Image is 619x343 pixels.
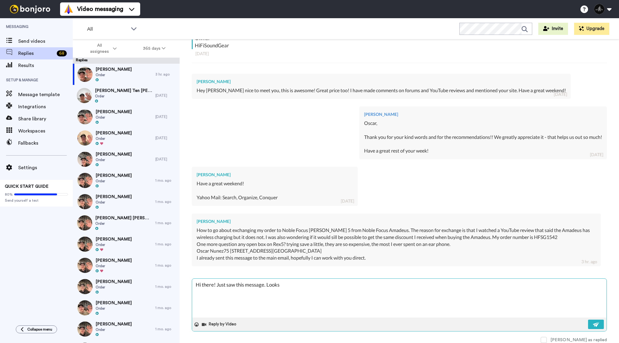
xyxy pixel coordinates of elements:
img: 54e9eba1-920a-4489-b28a-04f3caf7238f-thumb.jpg [77,173,93,188]
span: [PERSON_NAME] [96,109,132,115]
span: [PERSON_NAME] [PERSON_NAME] [95,215,152,221]
div: 1 mo. ago [155,242,177,247]
img: 97cc0a26-61e7-4fef-ad67-9fed03d9f317-thumb.jpg [77,215,92,230]
span: Integrations [18,103,73,110]
img: bj-logo-header-white.svg [7,5,53,13]
span: Order [95,221,152,226]
div: Hey [PERSON_NAME] nice to meet you, this is awesome! Great price too! I have made comments on for... [197,87,566,94]
span: Order [96,157,132,162]
span: Collapse menu [27,327,52,332]
span: Video messaging [77,5,123,13]
img: 9be38717-bb75-4f48-9e68-6689502415fe-thumb.jpg [77,194,93,209]
a: [PERSON_NAME]Order1 mo. ago [73,255,180,276]
div: 1 mo. ago [155,327,177,331]
span: 80% [5,192,13,197]
span: Order [96,72,132,77]
span: [PERSON_NAME] [96,279,132,285]
a: [PERSON_NAME]Order1 mo. ago [73,276,180,297]
a: [PERSON_NAME]Order1 mo. ago [73,297,180,318]
a: [PERSON_NAME]Order[DATE] [73,127,180,149]
span: Order [95,94,152,99]
span: Order [96,285,132,290]
span: Replies [18,50,54,57]
span: Order [96,264,132,268]
span: Order [96,306,132,311]
span: Fallbacks [18,140,73,147]
div: 1 mo. ago [155,199,177,204]
span: [PERSON_NAME] [96,66,132,72]
div: [PERSON_NAME] [197,218,596,224]
button: 365 days [130,43,179,54]
div: Replies [73,58,180,64]
span: All [87,25,128,33]
div: [PERSON_NAME] [364,111,602,117]
img: be5a1386-e2b9-4e16-a0e6-ce3a952d6068-thumb.jpg [77,88,92,103]
img: 8d68a1b6-b299-4b23-bbf3-2682a00704a5-thumb.jpg [77,130,93,146]
span: Workspaces [18,127,73,135]
span: [PERSON_NAME] [96,236,132,242]
div: [DATE] [195,51,603,57]
a: [PERSON_NAME]Order1 mo. ago [73,191,180,212]
div: 1 mo. ago [155,305,177,310]
div: Oscar, Thank you for your kind words and for the recommendations!! We greatly appreciate it - tha... [364,120,602,154]
div: [PERSON_NAME] [197,172,353,178]
div: 1 mo. ago [155,284,177,289]
img: d62ab86f-d561-46a8-ba7a-a82b571dd353-thumb.jpg [77,258,93,273]
span: [PERSON_NAME] [96,151,132,157]
span: Send videos [18,38,73,45]
div: [DATE] [341,198,354,204]
div: 3 hr. ago [581,259,597,265]
a: [PERSON_NAME]Order1 mo. ago [73,318,180,340]
img: 1d98f950-12bf-42e3-9cce-bff5e072ca85-thumb.jpg [77,321,93,337]
div: How to go about exchanging my order to Noble Focus [PERSON_NAME] 5 from Noble Focus Amadeus. The ... [197,227,596,261]
span: Settings [18,164,73,171]
span: All assignees [87,42,112,55]
div: 1 mo. ago [155,263,177,268]
div: 68 [57,50,67,56]
div: [DATE] [155,93,177,98]
div: [PERSON_NAME] [197,79,566,85]
div: [DATE] [155,114,177,119]
a: [PERSON_NAME]Order1 mo. ago [73,234,180,255]
span: [PERSON_NAME] [96,173,132,179]
img: eccffda1-569d-445c-aba0-8670a689634f-thumb.jpg [77,237,93,252]
div: [DATE] [155,136,177,140]
div: [DATE] [155,157,177,162]
span: Order [96,327,132,332]
span: Order [96,179,132,183]
img: send-white.svg [593,322,600,327]
div: 1 mo. ago [155,220,177,225]
button: All assignees [74,40,130,57]
span: [PERSON_NAME] [96,130,132,136]
a: [PERSON_NAME] Ten [PERSON_NAME]Order[DATE] [73,85,180,106]
img: vm-color.svg [64,4,73,14]
button: Collapse menu [16,325,57,333]
div: 3 hr. ago [155,72,177,77]
textarea: Hi there! Just saw this message. Loo [192,279,607,318]
button: Invite [538,23,568,35]
span: Order [96,136,132,141]
img: 11b3c571-4a35-44e2-8ffe-8d2ffe070dd7-thumb.jpg [77,279,93,294]
span: [PERSON_NAME] [96,257,132,264]
button: Upgrade [574,23,609,35]
span: Message template [18,91,73,98]
img: 35cdd85e-faec-4704-8a45-05e66f68dcf4-thumb.jpg [77,67,93,82]
img: 8c8bfd18-c76e-490e-a99f-277ec7ad2e11-thumb.jpg [77,109,93,124]
span: Send yourself a test [5,198,68,203]
span: Results [18,62,73,69]
a: [PERSON_NAME]Order3 hr. ago [73,64,180,85]
div: 1 mo. ago [155,178,177,183]
div: Have a great weekend! Yahoo Mail: Search, Organize, Conquer [197,180,353,201]
span: Order [96,200,132,205]
span: [PERSON_NAME] Ten [PERSON_NAME] [95,88,152,94]
div: [DATE] [554,91,567,97]
span: [PERSON_NAME] [96,300,132,306]
span: Order [96,242,132,247]
a: [PERSON_NAME] [PERSON_NAME]Order1 mo. ago [73,212,180,234]
button: Reply by Video [201,320,238,329]
span: QUICK START GUIDE [5,184,49,189]
div: [PERSON_NAME] as replied [550,337,607,343]
a: [PERSON_NAME]Order[DATE] [73,149,180,170]
div: [DATE] [590,152,603,158]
